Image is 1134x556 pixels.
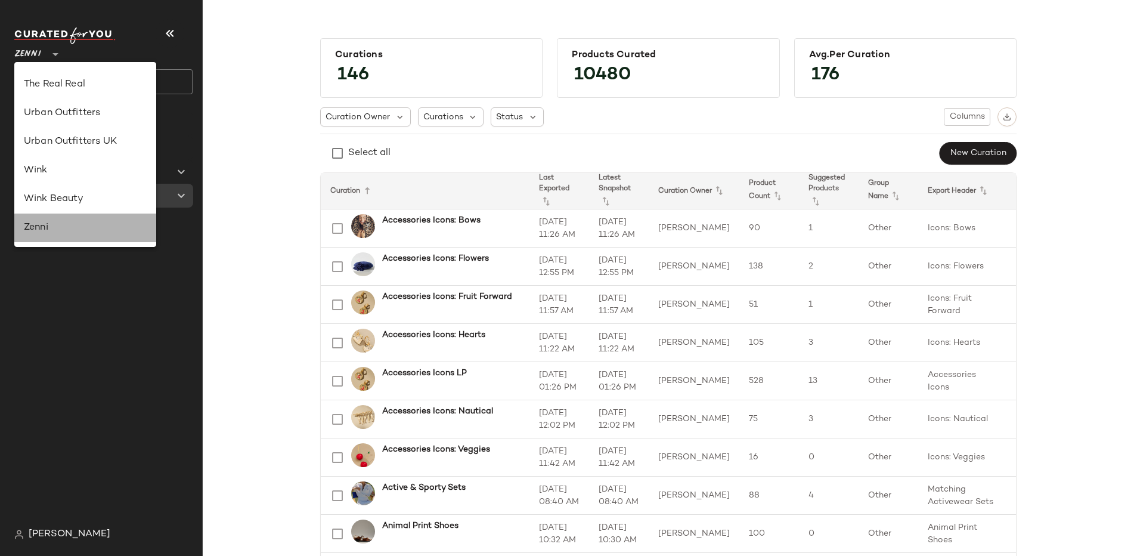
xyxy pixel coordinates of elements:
[1003,113,1011,121] img: svg%3e
[1009,477,1119,515] td: Activewear Sets
[949,112,985,122] span: Columns
[739,173,799,209] th: Product Count
[529,438,589,477] td: [DATE] 11:42 AM
[859,515,918,553] td: Other
[739,286,799,324] td: 51
[1009,400,1119,438] td: Icons: Nautical
[351,252,375,276] img: 103216222_041_b
[918,477,1009,515] td: Matching Activewear Sets
[649,173,739,209] th: Curation Owner
[496,111,523,123] span: Status
[382,291,512,303] b: Accessories Icons: Fruit Forward
[649,477,739,515] td: [PERSON_NAME]
[799,324,859,362] td: 3
[859,400,918,438] td: Other
[799,248,859,286] td: 2
[321,173,529,209] th: Curation
[799,477,859,515] td: 4
[1009,362,1119,400] td: Icon Accessories: Fruits, Fish & More
[382,252,489,265] b: Accessories Icons: Flowers
[809,50,1002,61] div: Avg.per Curation
[348,146,391,160] div: Select all
[739,400,799,438] td: 75
[382,214,481,227] b: Accessories Icons: Bows
[944,108,990,126] button: Columns
[649,362,739,400] td: [PERSON_NAME]
[14,27,116,44] img: cfy_white_logo.C9jOOHJF.svg
[739,324,799,362] td: 105
[14,530,24,539] img: svg%3e
[739,477,799,515] td: 88
[649,438,739,477] td: [PERSON_NAME]
[739,362,799,400] td: 528
[859,477,918,515] td: Other
[14,41,41,62] span: Zenni
[918,173,1009,209] th: Export Header
[589,438,649,477] td: [DATE] 11:42 AM
[351,329,375,353] img: 101906907_273_b
[739,438,799,477] td: 16
[649,286,739,324] td: [PERSON_NAME]
[859,324,918,362] td: Other
[739,515,799,553] td: 100
[799,400,859,438] td: 3
[649,400,739,438] td: [PERSON_NAME]
[649,515,739,553] td: [PERSON_NAME]
[918,324,1009,362] td: Icons: Hearts
[589,248,649,286] td: [DATE] 12:55 PM
[739,248,799,286] td: 138
[918,248,1009,286] td: Icons: Flowers
[918,362,1009,400] td: Accessories Icons
[326,111,390,123] span: Curation Owner
[351,405,375,429] img: 103767679_070_b
[1009,438,1119,477] td: Icons: Veggies
[1009,515,1119,553] td: Women's Animal Print Shoes
[382,481,466,494] b: Active & Sporty Sets
[529,324,589,362] td: [DATE] 11:22 AM
[859,438,918,477] td: Other
[41,189,83,203] span: Curations
[382,405,493,418] b: Accessories Icons: Nautical
[1009,173,1119,209] th: Export Meta Title
[589,477,649,515] td: [DATE] 08:40 AM
[382,520,458,532] b: Animal Print Shoes
[351,214,375,238] img: 104379375_070_b15
[529,362,589,400] td: [DATE] 01:26 PM
[41,165,119,179] span: Global Clipboards
[859,209,918,248] td: Other
[918,400,1009,438] td: Icons: Nautical
[799,173,859,209] th: Suggested Products
[589,286,649,324] td: [DATE] 11:57 AM
[562,54,643,97] span: 10480
[1009,209,1119,248] td: Icons: Bows
[859,248,918,286] td: Other
[1009,286,1119,324] td: Icons: Fruit Forward
[19,118,31,130] img: svg%3e
[589,324,649,362] td: [DATE] 11:22 AM
[739,209,799,248] td: 90
[41,141,94,155] span: All Products
[351,367,375,391] img: 101906907_626_b
[649,324,739,362] td: [PERSON_NAME]
[649,248,739,286] td: [PERSON_NAME]
[423,111,463,123] span: Curations
[382,443,490,456] b: Accessories Icons: Veggies
[382,367,467,379] b: Accessories Icons LP
[529,248,589,286] td: [DATE] 12:55 PM
[589,515,649,553] td: [DATE] 10:30 AM
[589,400,649,438] td: [DATE] 12:02 PM
[351,481,375,505] img: 4149593580073_012_b
[351,291,375,314] img: 101906907_626_b
[589,362,649,400] td: [DATE] 01:26 PM
[800,54,851,97] span: 176
[29,527,110,542] span: [PERSON_NAME]
[799,515,859,553] td: 0
[799,209,859,248] td: 1
[572,50,764,61] div: Products Curated
[799,438,859,477] td: 0
[859,173,918,209] th: Group Name
[38,118,85,131] span: Dashboard
[351,443,375,467] img: 91036277_075_b
[119,165,134,179] span: (0)
[529,209,589,248] td: [DATE] 11:26 AM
